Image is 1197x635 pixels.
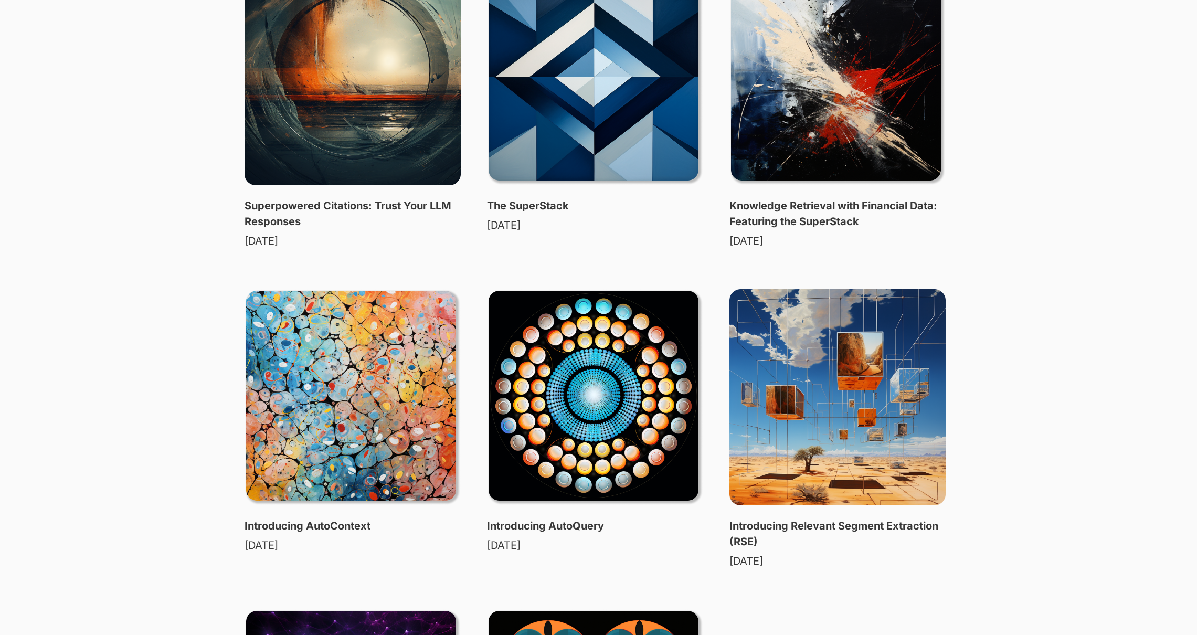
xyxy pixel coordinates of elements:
[487,539,521,552] p: [DATE]
[729,518,946,549] p: Introducing Relevant Segment Extraction (RSE)
[245,235,278,247] p: [DATE]
[729,235,763,247] p: [DATE]
[729,198,946,229] p: Knowledge Retrieval with Financial Data: Featuring the SuperStack
[487,518,604,534] p: Introducing AutoQuery
[487,219,521,231] p: [DATE]
[245,198,461,229] p: Superpowered Citations: Trust Your LLM Responses
[245,539,278,552] p: [DATE]
[487,198,569,214] p: The SuperStack
[245,518,370,534] p: Introducing AutoContext
[245,289,461,505] img: Abstract_cell_image.2d41bf6abd8ad89992fb.png
[729,289,946,505] img: Abstract_Boxes_1.d84dc4c7b83af63bb301.png
[487,289,703,505] img: Abstract_circle_image.03ceda50fa7c53fe639d.png
[729,555,763,567] p: [DATE]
